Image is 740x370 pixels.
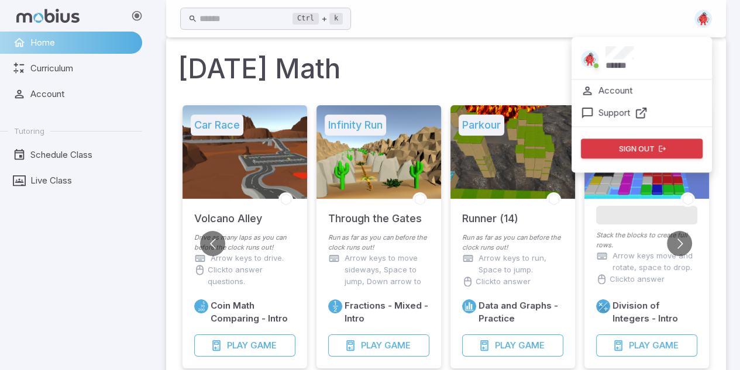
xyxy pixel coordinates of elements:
[191,115,243,136] h5: Car Race
[227,339,248,352] span: Play
[596,299,610,313] a: Multiply/Divide
[328,334,429,357] button: PlayGame
[462,233,563,253] p: Run as far as you can before the clock runs out!
[462,299,476,313] a: Data/Graphing
[459,115,504,136] h5: Parkour
[250,339,277,352] span: Game
[462,199,518,227] h5: Runner (14)
[292,12,343,26] div: +
[328,233,429,253] p: Run as far as you can before the clock runs out!
[200,231,225,256] button: Go to previous slide
[462,334,563,357] button: PlayGame
[612,299,697,325] h6: Division of Integers - Intro
[476,276,563,299] p: Click to answer questions.
[694,10,712,27] img: circle.svg
[518,339,545,352] span: Game
[361,339,382,352] span: Play
[495,339,516,352] span: Play
[211,253,284,264] p: Arrow keys to drive.
[345,299,429,325] h6: Fractions - Mixed - Intro
[384,339,411,352] span: Game
[208,264,295,288] p: Click to answer questions.
[194,334,295,357] button: PlayGame
[598,106,630,119] p: Support
[211,299,295,325] h6: Coin Math Comparing - Intro
[328,299,342,313] a: Fractions/Decimals
[292,13,319,25] kbd: Ctrl
[652,339,679,352] span: Game
[479,299,563,325] h6: Data and Graphs - Practice
[596,334,697,357] button: PlayGame
[178,49,714,89] h1: [DATE] Math
[345,253,429,299] p: Arrow keys to move sideways, Space to jump, Down arrow to duck and roll.
[325,115,386,136] h5: Infinity Run
[598,84,632,97] p: Account
[612,250,697,274] p: Arrow keys move and rotate, space to drop.
[194,299,208,313] a: Place Value
[30,88,134,101] span: Account
[610,274,697,297] p: Click to answer questions.
[581,139,703,158] button: Sign out
[479,253,563,276] p: Arrow keys to run, Space to jump.
[629,339,650,352] span: Play
[328,199,422,227] h5: Through the Gates
[30,174,134,187] span: Live Class
[194,233,295,253] p: Drive as many laps as you can before the clock runs out!
[581,50,598,68] img: circle.svg
[667,231,692,256] button: Go to next slide
[596,230,697,250] p: Stack the blocks to create full rows.
[14,126,44,136] span: Tutoring
[30,36,134,49] span: Home
[30,148,134,161] span: Schedule Class
[30,62,134,75] span: Curriculum
[329,13,343,25] kbd: k
[194,199,262,227] h5: Volcano Alley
